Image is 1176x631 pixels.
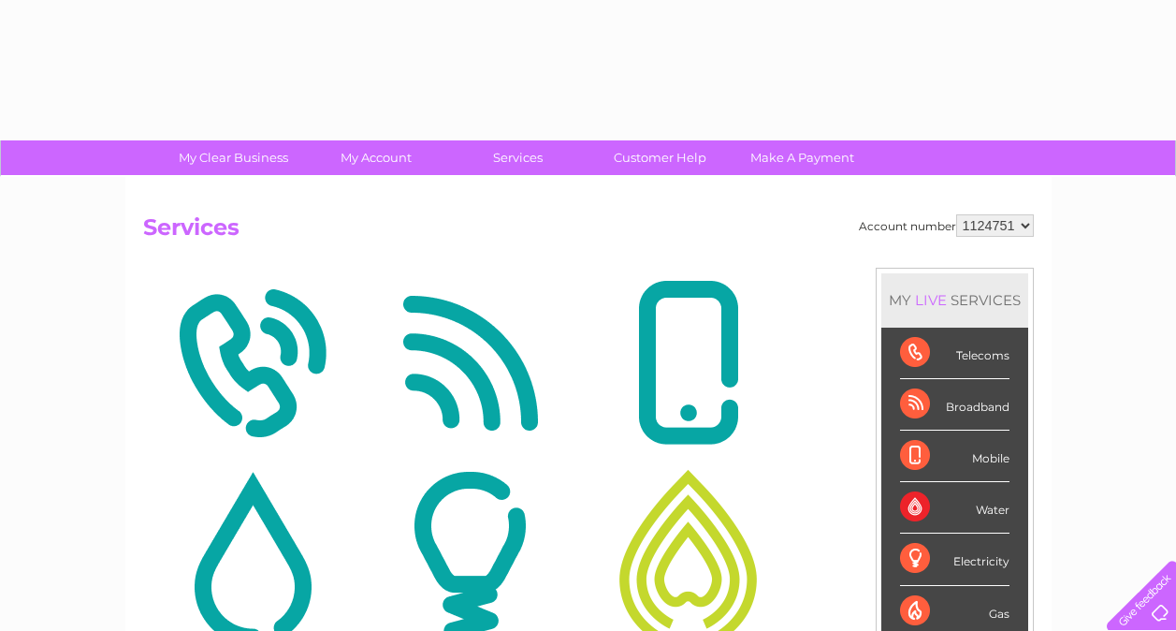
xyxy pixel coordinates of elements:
div: Broadband [900,379,1009,431]
h2: Services [143,214,1034,250]
div: Mobile [900,431,1009,482]
a: My Account [298,140,453,175]
a: My Clear Business [156,140,311,175]
div: MY SERVICES [881,273,1028,327]
div: LIVE [911,291,951,309]
div: Water [900,482,1009,534]
div: Account number [859,214,1034,237]
img: Telecoms [148,272,356,454]
img: Mobile [584,272,792,454]
a: Customer Help [583,140,737,175]
div: Electricity [900,534,1009,585]
div: Telecoms [900,328,1009,379]
img: Broadband [366,272,574,454]
a: Services [441,140,595,175]
a: Make A Payment [725,140,879,175]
